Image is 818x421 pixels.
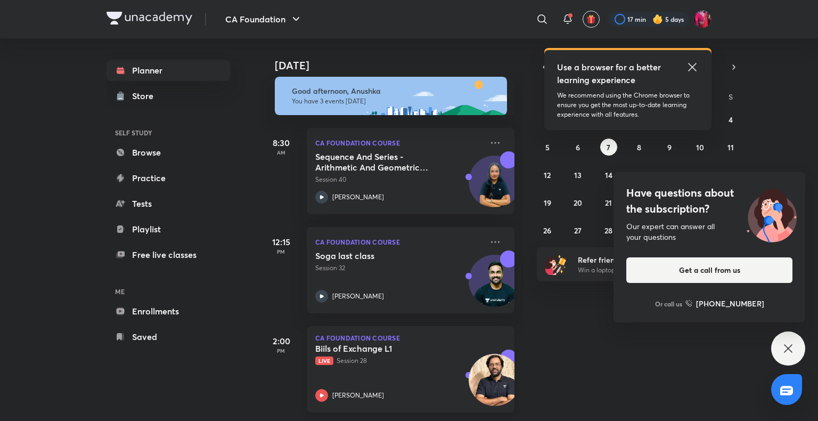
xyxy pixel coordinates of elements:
[275,59,525,72] h4: [DATE]
[600,194,617,211] button: October 21, 2025
[722,111,739,128] button: October 4, 2025
[315,263,482,273] p: Session 32
[661,139,678,156] button: October 9, 2025
[576,142,580,152] abbr: October 6, 2025
[631,166,648,183] button: October 15, 2025
[275,77,507,115] img: afternoon
[626,185,792,217] h4: Have questions about the subscription?
[539,194,556,211] button: October 19, 2025
[569,139,586,156] button: October 6, 2025
[539,166,556,183] button: October 12, 2025
[637,142,641,152] abbr: October 8, 2025
[607,142,610,152] abbr: October 7, 2025
[544,198,551,208] abbr: October 19, 2025
[655,299,682,309] p: Or call us
[583,11,600,28] button: avatar
[132,90,160,102] div: Store
[693,10,711,28] img: Anushka Gupta
[315,250,448,261] h5: Soga last class
[600,166,617,183] button: October 14, 2025
[569,194,586,211] button: October 20, 2025
[543,225,551,236] abbr: October 26, 2025
[544,170,551,180] abbr: October 12, 2025
[569,166,586,183] button: October 13, 2025
[600,139,617,156] button: October 7, 2025
[635,170,643,180] abbr: October 15, 2025
[539,222,556,239] button: October 26, 2025
[586,14,596,24] img: avatar
[685,298,764,309] a: [PHONE_NUMBER]
[729,92,733,102] abbr: Saturday
[574,198,582,208] abbr: October 20, 2025
[292,86,497,96] h6: Good afternoon, Anushka
[661,166,678,183] button: October 16, 2025
[332,292,384,301] p: [PERSON_NAME]
[107,244,230,265] a: Free live classes
[696,142,704,152] abbr: October 10, 2025
[107,12,192,27] a: Company Logo
[292,97,497,106] p: You have 3 events [DATE]
[600,222,617,239] button: October 28, 2025
[469,161,520,213] img: Avatar
[578,254,709,265] h6: Refer friends
[667,142,672,152] abbr: October 9, 2025
[107,326,230,347] a: Saved
[539,139,556,156] button: October 5, 2025
[557,91,699,119] p: We recommend using the Chrome browser to ensure you get the most up-to-date learning experience w...
[652,14,663,25] img: streak
[260,136,302,149] h5: 8:30
[107,282,230,301] h6: ME
[722,166,739,183] button: October 18, 2025
[260,248,302,255] p: PM
[604,225,612,236] abbr: October 28, 2025
[631,139,648,156] button: October 8, 2025
[469,261,520,312] img: Avatar
[107,218,230,240] a: Playlist
[260,149,302,156] p: AM
[315,236,482,248] p: CA Foundation Course
[692,139,709,156] button: October 10, 2025
[666,170,673,180] abbr: October 16, 2025
[107,60,230,81] a: Planner
[315,175,482,184] p: Session 40
[107,193,230,214] a: Tests
[545,254,567,275] img: referral
[107,124,230,142] h6: SELF STUDY
[315,335,506,341] p: CA Foundation Course
[626,257,792,283] button: Get a call from us
[260,236,302,248] h5: 12:15
[722,139,739,156] button: October 11, 2025
[315,151,448,173] h5: Sequence And Series - Arithmetic And Geometric Progressions - IV
[697,170,704,180] abbr: October 17, 2025
[578,265,709,275] p: Win a laptop, vouchers & more
[605,170,612,180] abbr: October 14, 2025
[107,12,192,25] img: Company Logo
[107,301,230,322] a: Enrollments
[557,61,663,86] h5: Use a browser for a better learning experience
[107,85,230,107] a: Store
[219,9,309,30] button: CA Foundation
[315,136,482,149] p: CA Foundation Course
[107,142,230,163] a: Browse
[692,166,709,183] button: October 17, 2025
[729,115,733,125] abbr: October 4, 2025
[569,222,586,239] button: October 27, 2025
[727,142,734,152] abbr: October 11, 2025
[727,170,734,180] abbr: October 18, 2025
[315,343,448,354] h5: Biils of Exchange L1
[738,185,805,242] img: ttu_illustration_new.svg
[574,170,582,180] abbr: October 13, 2025
[107,167,230,189] a: Practice
[605,198,612,208] abbr: October 21, 2025
[696,298,764,309] h6: [PHONE_NUMBER]
[332,192,384,202] p: [PERSON_NAME]
[315,356,482,366] p: Session 28
[574,225,582,236] abbr: October 27, 2025
[260,335,302,347] h5: 2:00
[260,347,302,354] p: PM
[545,142,550,152] abbr: October 5, 2025
[315,357,333,365] span: Live
[332,391,384,400] p: [PERSON_NAME]
[626,221,792,242] div: Our expert can answer all your questions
